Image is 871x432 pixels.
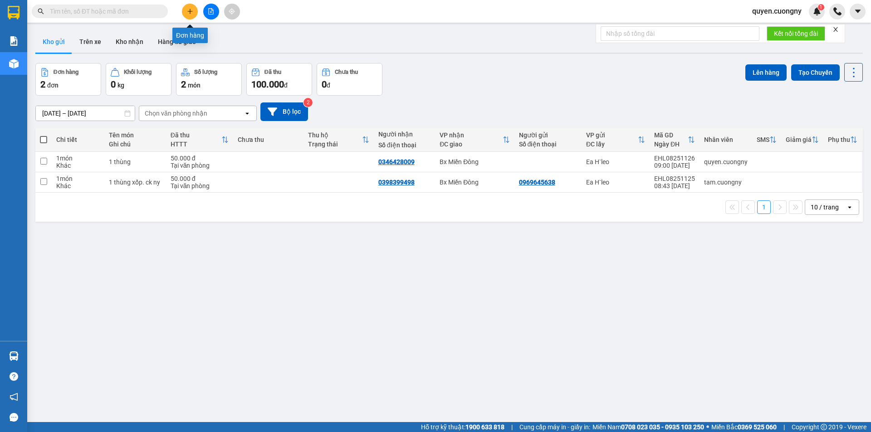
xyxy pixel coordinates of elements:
div: 50.000 đ [171,175,229,182]
div: SMS [757,136,769,143]
div: VP nhận [440,131,502,139]
span: món [188,82,201,89]
button: Số lượng2món [176,63,242,96]
img: logo-vxr [8,6,20,19]
div: 50.000 [7,48,60,58]
span: SL [96,63,108,76]
svg: open [244,110,251,117]
th: Toggle SortBy [752,128,781,152]
div: Trạng thái [308,141,362,148]
div: 50.000 đ [171,155,229,162]
div: 1 thùng xốp. ck ny [109,179,161,186]
button: Bộ lọc [260,102,308,121]
span: search [38,8,44,15]
div: Đã thu [171,131,221,139]
div: Người gửi [519,131,577,139]
div: Chưa thu [335,69,358,75]
sup: 2 [303,98,313,107]
div: 1 món [56,155,100,162]
span: 100.000 [251,79,284,90]
span: caret-down [854,7,862,15]
div: 0346428009 [65,29,128,42]
div: Chưa thu [238,136,299,143]
th: Toggle SortBy [435,128,514,152]
div: 0346428009 [378,158,415,165]
div: 0398399498 [378,179,415,186]
div: Chi tiết [56,136,100,143]
img: warehouse-icon [9,351,19,361]
input: Select a date range. [36,106,135,121]
div: Mã GD [654,131,688,139]
span: Hỗ trợ kỹ thuật: [421,422,504,432]
div: 0969645638 [519,179,555,186]
div: Số điện thoại [519,141,577,148]
span: đ [284,82,288,89]
strong: 1900 633 818 [465,423,504,431]
div: Tại văn phòng [171,182,229,189]
span: 2 [181,79,186,90]
div: tam.cuongny [704,179,748,186]
button: plus [182,4,198,19]
div: Khác [56,182,100,189]
img: solution-icon [9,36,19,46]
span: plus [187,8,193,15]
div: 1 món [56,175,100,182]
div: 1 thùng [109,158,161,165]
div: Ea H`leo [586,179,645,186]
button: Lên hàng [745,64,787,81]
button: aim [224,4,240,19]
button: Kho gửi [35,31,72,53]
button: Tạo Chuyến [791,64,840,81]
strong: 0369 525 060 [738,423,777,431]
span: 1 [819,4,822,10]
span: file-add [208,8,214,15]
img: phone-icon [833,7,842,15]
th: Toggle SortBy [166,128,233,152]
input: Nhập số tổng đài [601,26,759,41]
div: ĐC giao [440,141,502,148]
span: Nhận: [65,9,87,18]
div: Tên món [109,131,161,139]
div: HTTT [171,141,221,148]
div: Khối lượng [124,69,152,75]
button: Trên xe [72,31,108,53]
th: Toggle SortBy [650,128,700,152]
div: Đã thu [264,69,281,75]
span: 0 [322,79,327,90]
th: Toggle SortBy [823,128,862,152]
div: EHL08251126 [654,155,695,162]
span: Kết nối tổng đài [774,29,818,39]
span: notification [10,393,18,401]
span: question-circle [10,372,18,381]
span: Miền Nam [592,422,704,432]
div: EHL08251125 [654,175,695,182]
th: Toggle SortBy [781,128,823,152]
svg: open [846,204,853,211]
img: icon-new-feature [813,7,821,15]
span: đơn [47,82,59,89]
div: Người nhận [378,131,431,138]
button: Chưa thu0đ [317,63,382,96]
span: Cung cấp máy in - giấy in: [519,422,590,432]
span: 2 [40,79,45,90]
span: | [783,422,785,432]
button: file-add [203,4,219,19]
button: Đơn hàng2đơn [35,63,101,96]
th: Toggle SortBy [303,128,374,152]
span: 0 [111,79,116,90]
img: warehouse-icon [9,59,19,68]
div: 08:43 [DATE] [654,182,695,189]
strong: 0708 023 035 - 0935 103 250 [621,423,704,431]
div: Ea H`leo [586,158,645,165]
div: quyen.cuongny [704,158,748,165]
button: Đã thu100.000đ [246,63,312,96]
button: Kho nhận [108,31,151,53]
div: Bx Miền Đông [65,8,128,29]
button: Hàng đã giao [151,31,203,53]
button: Kết nối tổng đài [767,26,825,41]
span: Miền Bắc [711,422,777,432]
sup: 1 [818,4,824,10]
div: ĐC lấy [586,141,638,148]
div: Khác [56,162,100,169]
input: Tìm tên, số ĐT hoặc mã đơn [50,6,157,16]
